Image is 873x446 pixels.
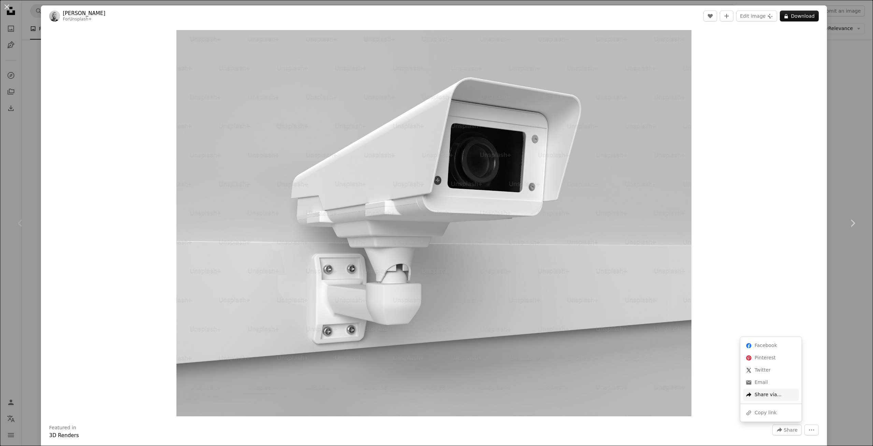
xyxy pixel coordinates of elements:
a: Share on Pinterest [743,352,799,364]
span: Share [784,425,798,435]
div: Share via... [743,389,799,401]
a: Share on Facebook [743,340,799,352]
button: Share this image [772,425,802,435]
a: Share over email [743,376,799,389]
div: Copy link [743,407,799,419]
a: Share on Twitter [743,364,799,376]
div: Share this image [740,337,802,422]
